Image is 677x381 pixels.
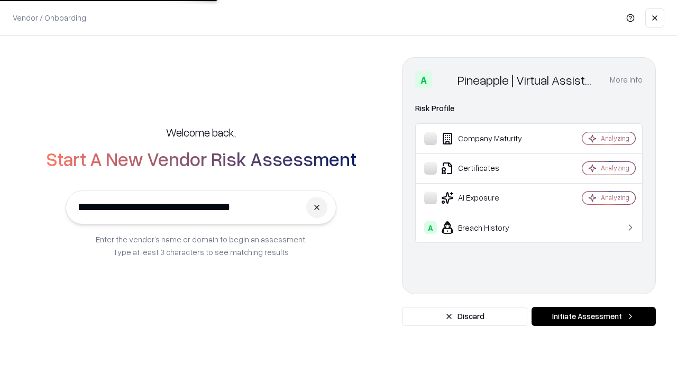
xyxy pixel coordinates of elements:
[424,132,551,145] div: Company Maturity
[46,148,356,169] h2: Start A New Vendor Risk Assessment
[13,12,86,23] p: Vendor / Onboarding
[166,125,236,140] h5: Welcome back,
[96,233,307,258] p: Enter the vendor’s name or domain to begin an assessment. Type at least 3 characters to see match...
[601,193,629,202] div: Analyzing
[532,307,656,326] button: Initiate Assessment
[601,134,629,143] div: Analyzing
[424,192,551,204] div: AI Exposure
[402,307,527,326] button: Discard
[458,71,597,88] div: Pineapple | Virtual Assistant Agency
[415,71,432,88] div: A
[610,70,643,89] button: More info
[415,102,643,115] div: Risk Profile
[436,71,453,88] img: Pineapple | Virtual Assistant Agency
[424,162,551,175] div: Certificates
[424,221,551,234] div: Breach History
[424,221,437,234] div: A
[601,164,629,173] div: Analyzing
